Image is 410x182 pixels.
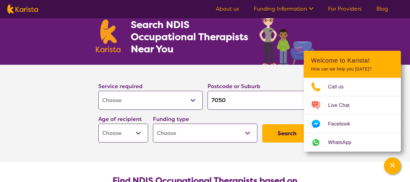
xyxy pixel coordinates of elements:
[262,124,312,143] button: Search
[98,115,142,123] label: Age of recipient
[98,83,143,90] label: Service required
[208,83,260,90] label: Postcode or Suburb
[254,5,313,12] a: Funding Information
[328,119,357,129] span: Facebook
[384,157,401,174] button: Channel Menu
[304,78,401,152] ul: Choose channel
[208,91,312,110] input: Type
[328,82,351,91] span: Call us
[376,5,388,12] a: Blog
[328,101,357,110] span: Live Chat
[153,115,189,123] label: Funding type
[311,67,394,72] p: How can we help you [DATE]?
[216,5,239,12] a: About us
[259,12,314,65] img: occupational-therapy
[311,57,394,64] h2: Welcome to Karista!
[96,19,121,52] img: Karista logo
[304,133,401,152] a: Web link opens in a new tab.
[131,19,249,55] h1: Search NDIS Occupational Therapists Near You
[328,5,362,12] a: For Providers
[328,138,359,147] span: WhatsApp
[304,51,401,152] div: Channel Menu
[7,5,38,14] img: Karista logo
